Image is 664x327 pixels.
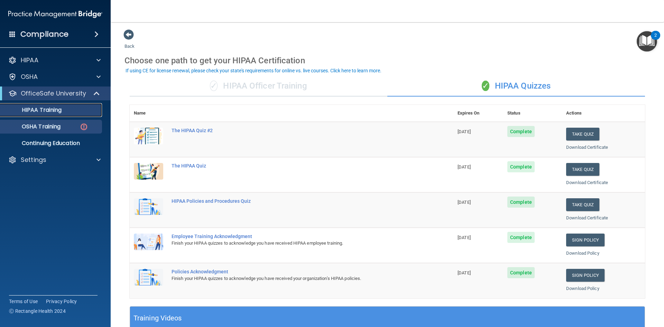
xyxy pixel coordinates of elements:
[566,234,605,246] a: Sign Policy
[566,180,608,185] a: Download Certificate
[482,81,489,91] span: ✓
[4,140,99,147] p: Continuing Education
[172,234,419,239] div: Employee Training Acknowledgment
[387,76,645,97] div: HIPAA Quizzes
[566,198,599,211] button: Take Quiz
[46,298,77,305] a: Privacy Policy
[4,107,62,113] p: HIPAA Training
[8,7,102,21] img: PMB logo
[8,56,101,64] a: HIPAA
[172,128,419,133] div: The HIPAA Quiz #2
[566,145,608,150] a: Download Certificate
[20,29,68,39] h4: Compliance
[566,286,599,291] a: Download Policy
[133,312,182,324] h5: Training Videos
[172,239,419,247] div: Finish your HIPAA quizzes to acknowledge you have received HIPAA employee training.
[130,105,167,122] th: Name
[8,89,100,98] a: OfficeSafe University
[130,76,387,97] div: HIPAA Officer Training
[637,31,657,52] button: Open Resource Center, 2 new notifications
[21,156,46,164] p: Settings
[126,68,381,73] div: If using CE for license renewal, please check your state's requirements for online vs. live cours...
[566,251,599,256] a: Download Policy
[458,129,471,134] span: [DATE]
[8,156,101,164] a: Settings
[21,56,38,64] p: HIPAA
[4,123,61,130] p: OSHA Training
[172,198,419,204] div: HIPAA Policies and Procedures Quiz
[507,126,535,137] span: Complete
[566,215,608,220] a: Download Certificate
[172,163,419,169] div: The HIPAA Quiz
[80,122,88,131] img: danger-circle.6113f641.png
[124,35,135,49] a: Back
[458,200,471,205] span: [DATE]
[124,51,650,71] div: Choose one path to get your HIPAA Certification
[453,105,503,122] th: Expires On
[9,298,38,305] a: Terms of Use
[8,73,101,81] a: OSHA
[458,164,471,170] span: [DATE]
[172,269,419,274] div: Policies Acknowledgment
[21,89,86,98] p: OfficeSafe University
[566,269,605,282] a: Sign Policy
[21,73,38,81] p: OSHA
[507,232,535,243] span: Complete
[507,161,535,172] span: Complete
[458,235,471,240] span: [DATE]
[458,270,471,275] span: [DATE]
[654,35,657,44] div: 2
[566,128,599,140] button: Take Quiz
[507,267,535,278] span: Complete
[124,67,382,74] button: If using CE for license renewal, please check your state's requirements for online vs. live cours...
[562,105,645,122] th: Actions
[210,81,218,91] span: ✓
[9,308,66,315] span: Ⓒ Rectangle Health 2024
[566,163,599,176] button: Take Quiz
[503,105,562,122] th: Status
[172,274,419,283] div: Finish your HIPAA quizzes to acknowledge you have received your organization’s HIPAA policies.
[507,197,535,208] span: Complete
